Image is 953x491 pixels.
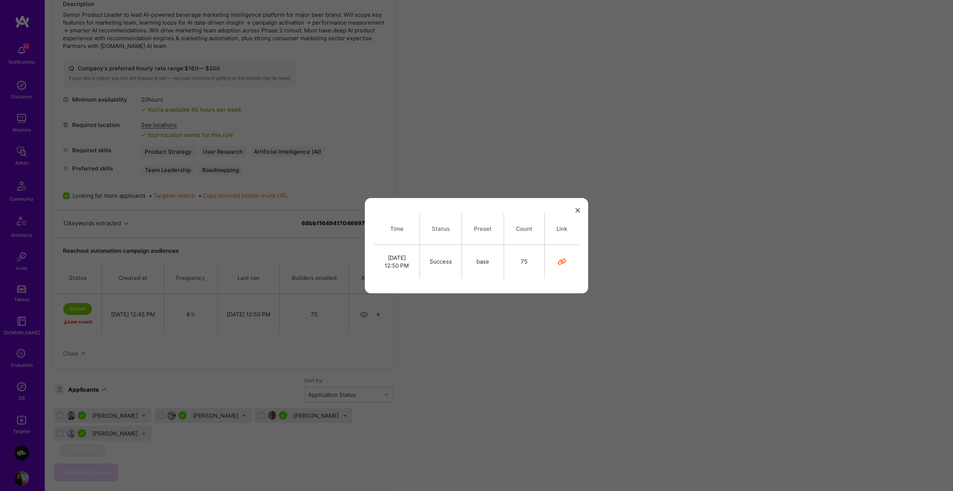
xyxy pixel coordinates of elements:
[374,245,420,278] td: [DATE] 12:50 PM
[504,213,545,245] th: Count
[365,198,588,293] div: modal
[558,258,566,266] i: icon Link
[576,208,580,213] i: icon Close
[545,213,580,245] th: Link
[462,213,504,245] th: Preset
[462,245,504,278] td: base
[504,245,545,278] td: 75
[420,245,462,278] td: Success
[420,213,462,245] th: Status
[374,213,420,245] th: Time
